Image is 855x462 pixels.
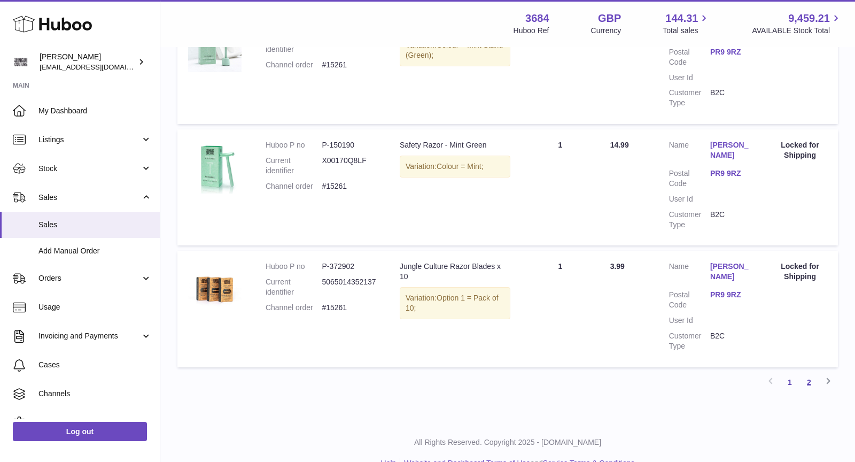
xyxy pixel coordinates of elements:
span: Channels [38,389,152,399]
dd: B2C [710,210,751,230]
a: 2 [799,373,819,392]
dd: X00170Q8LF [322,156,378,176]
a: PR9 9RZ [710,47,751,57]
span: AVAILABLE Stock Total [752,26,842,36]
div: Safety Razor - Mint Green [400,140,510,150]
span: Settings [38,418,152,428]
a: [PERSON_NAME] [710,140,751,160]
a: Log out [13,422,147,441]
dd: 5065014352137 [322,277,378,297]
strong: 3684 [525,11,549,26]
p: All Rights Reserved. Copyright 2025 - [DOMAIN_NAME] [169,437,846,448]
div: [PERSON_NAME] [40,52,136,72]
span: Stock [38,164,141,174]
strong: GBP [598,11,621,26]
div: Locked for Shipping [773,261,827,282]
dt: Current identifier [266,277,322,297]
span: Option 1 = Pack of 10; [406,294,499,312]
td: 1 [521,8,599,124]
span: Invoicing and Payments [38,331,141,341]
a: [PERSON_NAME] [710,261,751,282]
dt: Huboo P no [266,140,322,150]
dt: Customer Type [669,210,710,230]
dt: Current identifier [266,156,322,176]
a: PR9 9RZ [710,290,751,300]
span: Orders [38,273,141,283]
dt: Channel order [266,303,322,313]
dd: P-372902 [322,261,378,272]
dt: Postal Code [669,168,710,189]
dt: Postal Code [669,47,710,67]
div: Currency [591,26,621,36]
td: 1 [521,251,599,367]
span: Total sales [663,26,710,36]
span: Add Manual Order [38,246,152,256]
dt: Channel order [266,181,322,191]
div: Huboo Ref [514,26,549,36]
dd: P-150190 [322,140,378,150]
span: 144.31 [665,11,698,26]
div: Variation: [400,156,510,178]
span: Colour = Mint Stand (Green); [406,41,503,59]
span: My Dashboard [38,106,152,116]
div: Jungle Culture Razor Blades x 10 [400,261,510,282]
dt: Customer Type [669,88,710,108]
span: 3.99 [610,262,625,271]
dd: #15261 [322,303,378,313]
span: Cases [38,360,152,370]
a: 9,459.21 AVAILABLE Stock Total [752,11,842,36]
span: Usage [38,302,152,312]
dt: Huboo P no [266,261,322,272]
dt: User Id [669,194,710,204]
td: 1 [521,129,599,245]
img: 36841753442039.jpg [188,261,242,315]
span: Listings [38,135,141,145]
div: Locked for Shipping [773,140,827,160]
dd: B2C [710,331,751,351]
dt: Name [669,140,710,163]
a: 1 [780,373,799,392]
dt: Customer Type [669,331,710,351]
img: 36841753445329.jpg [188,140,242,194]
img: theinternationalventure@gmail.com [13,54,29,70]
dt: User Id [669,315,710,326]
a: PR9 9RZ [710,168,751,179]
dt: Channel order [266,60,322,70]
dt: Postal Code [669,290,710,310]
dt: Name [669,261,710,284]
dd: #15261 [322,181,378,191]
span: 9,459.21 [788,11,830,26]
span: 14.99 [610,141,629,149]
span: Sales [38,192,141,203]
span: [EMAIL_ADDRESS][DOMAIN_NAME] [40,63,157,71]
dd: #15261 [322,60,378,70]
span: Colour = Mint; [437,162,484,171]
span: Sales [38,220,152,230]
a: 144.31 Total sales [663,11,710,36]
dt: User Id [669,73,710,83]
dd: B2C [710,88,751,108]
div: Variation: [400,287,510,319]
div: Variation: [400,34,510,66]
